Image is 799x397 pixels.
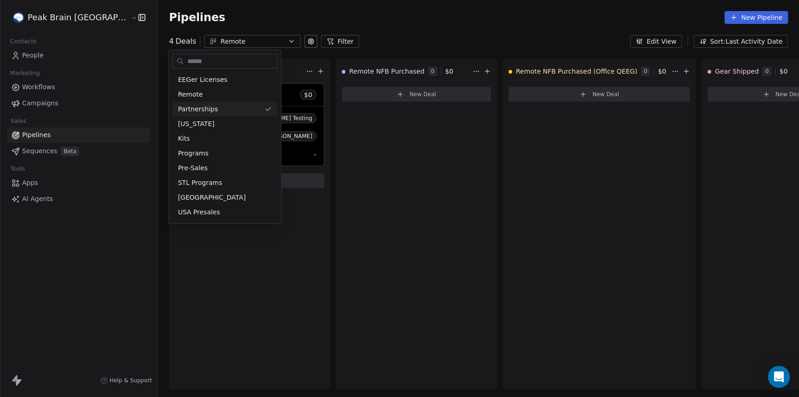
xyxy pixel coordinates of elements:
span: EEGer Licenses [178,75,227,85]
span: Partnerships [178,104,218,114]
span: Programs [178,149,208,158]
span: USA Presales [178,207,220,217]
span: STL Programs [178,178,222,188]
span: Remote [178,90,203,99]
span: Pre-Sales [178,163,208,173]
div: Suggestions [172,72,277,219]
span: [US_STATE] [178,119,214,129]
span: [GEOGRAPHIC_DATA] [178,193,245,202]
span: Kits [178,134,190,144]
